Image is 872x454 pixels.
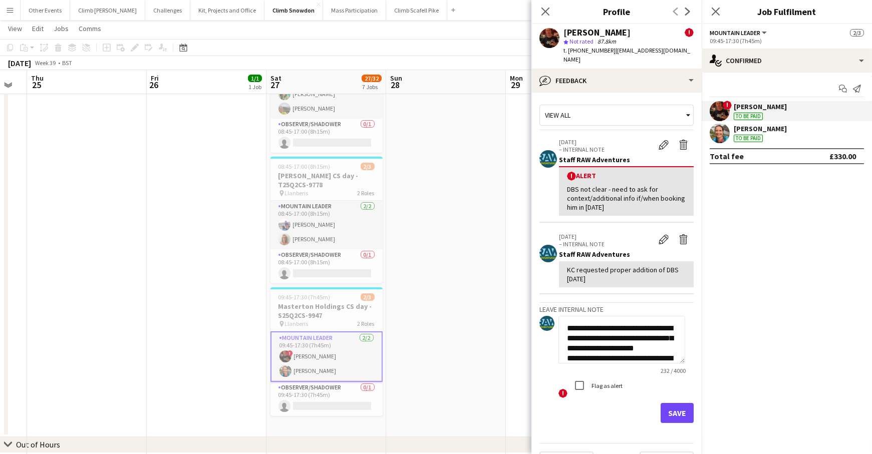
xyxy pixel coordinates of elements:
a: Edit [28,22,48,35]
div: To be paid [734,135,763,142]
span: ! [567,172,576,181]
button: Climb Snowdon [264,1,323,20]
span: Mountain Leader [710,29,760,37]
div: 09:45-17:30 (7h45m) [710,37,864,45]
span: Not rated [569,38,594,45]
span: Jobs [54,24,69,33]
div: [PERSON_NAME] [734,124,787,133]
h3: [PERSON_NAME] CS day - T25Q2CS-9778 [270,171,383,189]
button: Save [661,403,694,423]
span: View all [545,111,570,120]
div: DBS not clear - need to ask for context/additional info if/when booking him in [DATE] [567,185,686,212]
h3: Profile [531,5,702,18]
div: KC requested proper addition of DBS [DATE] [567,265,686,283]
span: t. [PHONE_NUMBER] [563,47,616,54]
app-card-role: Observer/Shadower0/109:45-17:30 (7h45m) [270,382,383,416]
div: 7 Jobs [362,83,381,91]
app-job-card: 09:45-17:30 (7h45m)2/3Masterton Holdings CS day - S25Q2CS-9947 Llanberis2 RolesMountain Leader2/2... [270,287,383,416]
div: [PERSON_NAME] [563,28,631,37]
span: 27 [269,79,281,91]
span: 29 [508,79,523,91]
app-card-role: Mountain Leader2/209:45-17:30 (7h45m)![PERSON_NAME][PERSON_NAME] [270,331,383,382]
app-card-role: Observer/Shadower0/108:45-17:00 (8h15m) [270,249,383,283]
span: ! [558,389,567,398]
span: Mon [510,74,523,83]
span: Sat [270,74,281,83]
span: 2/3 [361,163,375,170]
app-job-card: 08:45-17:00 (8h15m)2/3[PERSON_NAME] CS day - T25Q2CS-9778 Llanberis2 RolesMountain Leader2/208:45... [270,157,383,283]
div: £330.00 [829,151,856,161]
app-card-role: Mountain Leader2/208:45-17:00 (8h15m)[PERSON_NAME][PERSON_NAME] [270,201,383,249]
span: Comms [79,24,101,33]
span: Edit [32,24,44,33]
button: Other Events [21,1,70,20]
p: – INTERNAL NOTE [559,146,654,153]
div: [DATE] [8,58,31,68]
p: [DATE] [559,138,654,146]
div: Alert [567,171,686,181]
span: Sun [390,74,402,83]
span: 1/1 [248,75,262,82]
button: Mountain Leader [710,29,768,37]
span: 2/3 [361,293,375,301]
span: 2 Roles [358,189,375,197]
span: 2 Roles [358,320,375,327]
span: 25 [30,79,44,91]
span: 2/3 [850,29,864,37]
a: Comms [75,22,105,35]
div: Feedback [531,69,702,93]
div: BST [62,59,72,67]
span: ! [723,101,732,110]
a: View [4,22,26,35]
span: 28 [389,79,402,91]
button: Climb [PERSON_NAME] [70,1,145,20]
span: 27/32 [362,75,382,82]
span: 26 [149,79,159,91]
span: Fri [151,74,159,83]
button: Kit, Projects and Office [190,1,264,20]
span: 87.8km [596,38,618,45]
span: View [8,24,22,33]
span: ! [287,350,293,356]
div: Confirmed [702,49,872,73]
button: Challenges [145,1,190,20]
button: Climb Scafell Pike [386,1,447,20]
div: Out of Hours [16,439,60,449]
div: 1 Job [248,83,261,91]
span: Week 39 [33,59,58,67]
span: ! [685,28,694,37]
span: 09:45-17:30 (7h45m) [278,293,331,301]
div: To be paid [734,113,763,120]
button: Mass Participation [323,1,386,20]
div: Staff RAW Adventures [559,155,694,164]
span: Thu [31,74,44,83]
span: Llanberis [285,320,309,327]
p: – INTERNAL NOTE [559,240,654,248]
h3: Job Fulfilment [702,5,872,18]
div: Total fee [710,151,744,161]
label: Flag as alert [590,382,623,389]
span: 232 / 4000 [653,367,694,374]
app-card-role: Observer/Shadower0/108:45-17:00 (8h15m) [270,119,383,153]
h3: Masterton Holdings CS day - S25Q2CS-9947 [270,302,383,320]
p: [DATE] [559,233,654,240]
div: [PERSON_NAME] [734,102,787,111]
span: | [EMAIL_ADDRESS][DOMAIN_NAME] [563,47,690,63]
h3: Leave internal note [539,305,694,314]
a: Jobs [50,22,73,35]
span: 08:45-17:00 (8h15m) [278,163,331,170]
div: Staff RAW Adventures [559,250,694,259]
span: Llanberis [285,189,309,197]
